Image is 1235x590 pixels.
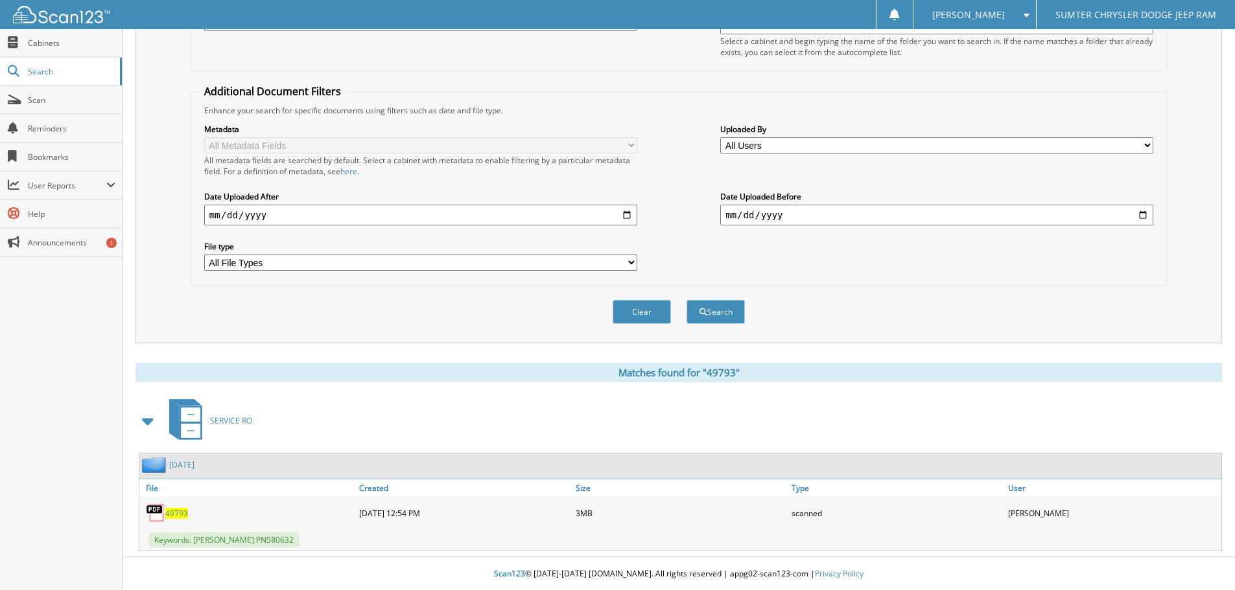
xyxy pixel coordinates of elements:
a: User [1005,479,1221,497]
label: File type [204,241,637,252]
a: [DATE] [169,459,194,470]
a: File [139,479,356,497]
span: Cabinets [28,38,115,49]
a: Size [572,479,789,497]
div: Matches found for "49793" [135,363,1222,382]
span: User Reports [28,180,106,191]
a: Type [788,479,1005,497]
span: Scan123 [494,568,525,579]
label: Date Uploaded Before [720,191,1153,202]
span: Reminders [28,123,115,134]
a: 49793 [165,508,188,519]
img: PDF.png [146,503,165,523]
a: Privacy Policy [815,568,864,579]
div: All metadata fields are searched by default. Select a cabinet with metadata to enable filtering b... [204,155,637,177]
span: SERVICE RO [210,415,252,426]
div: 3MB [572,500,789,526]
span: Bookmarks [28,152,115,163]
span: Keywords: [PERSON_NAME] PN580632 [149,532,299,547]
span: Help [28,209,115,220]
div: scanned [788,500,1005,526]
a: Created [356,479,572,497]
legend: Additional Document Filters [198,84,347,98]
span: Search [28,66,113,77]
div: [DATE] 12:54 PM [356,500,572,526]
label: Date Uploaded After [204,191,637,202]
div: Select a cabinet and begin typing the name of the folder you want to search in. If the name match... [720,36,1153,58]
button: Clear [613,300,671,324]
img: scan123-logo-white.svg [13,6,110,23]
label: Uploaded By [720,124,1153,135]
a: here [340,166,357,177]
input: end [720,205,1153,225]
span: [PERSON_NAME] [932,11,1005,19]
div: © [DATE]-[DATE] [DOMAIN_NAME]. All rights reserved | appg02-scan123-com | [123,558,1235,590]
span: SUMTER CHRYSLER DODGE JEEP RAM [1055,11,1216,19]
iframe: Chat Widget [1170,528,1235,590]
img: folder2.png [142,457,169,473]
label: Metadata [204,124,637,135]
button: Search [687,300,745,324]
span: Scan [28,95,115,106]
a: SERVICE RO [161,395,252,446]
div: 1 [106,238,117,248]
div: [PERSON_NAME] [1005,500,1221,526]
input: start [204,205,637,225]
div: Enhance your search for specific documents using filters such as date and file type. [198,105,1160,116]
span: Announcements [28,237,115,248]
